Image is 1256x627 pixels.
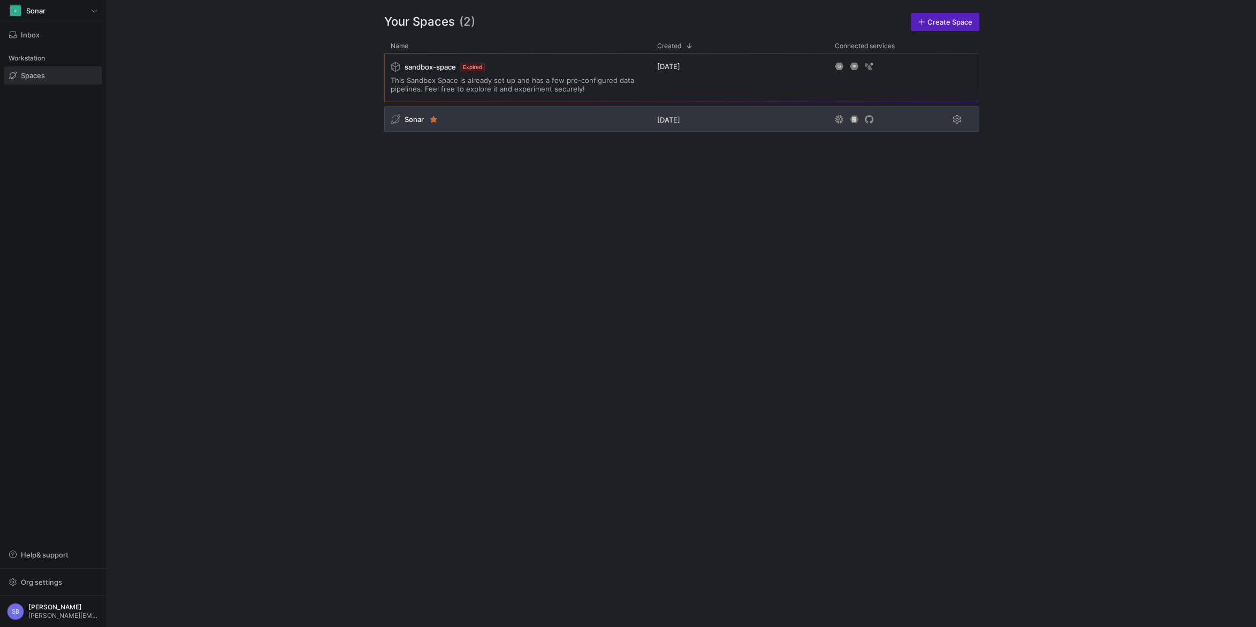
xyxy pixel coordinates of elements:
span: [DATE] [657,62,680,71]
button: Inbox [4,26,102,44]
span: This Sandbox Space is already set up and has a few pre-configured data pipelines. Feel free to ex... [391,76,644,93]
div: SB [7,603,24,620]
span: Org settings [21,578,62,586]
span: Name [391,42,408,50]
a: Org settings [4,579,102,587]
a: Spaces [4,66,102,85]
span: Create Space [927,18,972,26]
span: Created [657,42,681,50]
span: Spaces [21,71,45,80]
div: Workstation [4,50,102,66]
a: Create Space [911,13,979,31]
span: Help & support [21,550,68,559]
span: [DATE] [657,116,680,124]
span: (2) [459,13,475,31]
div: Press SPACE to select this row. [384,106,979,136]
span: Connected services [835,42,895,50]
span: Your Spaces [384,13,455,31]
span: Expired [460,63,485,71]
div: S [10,5,21,16]
span: Inbox [21,30,40,39]
span: Sonar [26,6,45,15]
button: Org settings [4,573,102,591]
span: [PERSON_NAME][EMAIL_ADDRESS][DOMAIN_NAME] [28,612,100,620]
button: Help& support [4,546,102,564]
span: Sonar [405,115,424,124]
div: Press SPACE to select this row. [384,53,979,106]
button: SB[PERSON_NAME][PERSON_NAME][EMAIL_ADDRESS][DOMAIN_NAME] [4,600,102,623]
span: sandbox-space [405,63,456,71]
span: [PERSON_NAME] [28,603,100,611]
